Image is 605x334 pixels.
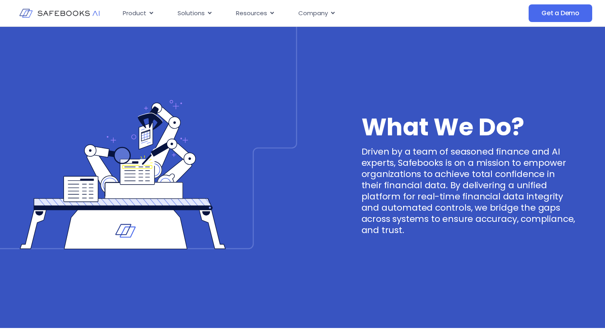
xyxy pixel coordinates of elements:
[116,6,460,21] div: Menu Toggle
[178,9,205,18] span: Solutions
[541,9,579,17] span: Get a Demo
[298,9,328,18] span: Company
[116,6,460,21] nav: Menu
[123,9,146,18] span: Product
[361,119,576,135] h3: What We Do?
[529,4,592,22] a: Get a Demo
[236,9,267,18] span: Resources
[361,146,576,236] p: Driven by a team of seasoned finance and AI experts, Safebooks is on a mission to empower organiz...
